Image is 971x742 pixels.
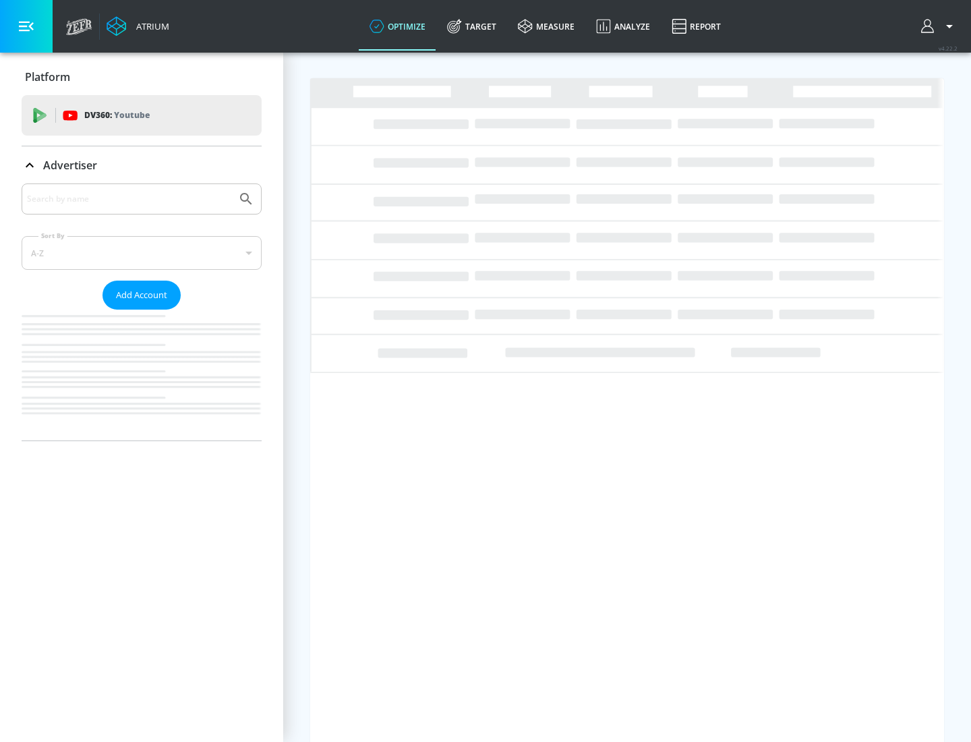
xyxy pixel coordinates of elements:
[939,45,958,52] span: v 4.22.2
[507,2,585,51] a: measure
[131,20,169,32] div: Atrium
[22,58,262,96] div: Platform
[661,2,732,51] a: Report
[22,95,262,136] div: DV360: Youtube
[38,231,67,240] label: Sort By
[27,190,231,208] input: Search by name
[22,310,262,440] nav: list of Advertiser
[107,16,169,36] a: Atrium
[22,146,262,184] div: Advertiser
[585,2,661,51] a: Analyze
[22,183,262,440] div: Advertiser
[359,2,436,51] a: optimize
[43,158,97,173] p: Advertiser
[114,108,150,122] p: Youtube
[25,69,70,84] p: Platform
[84,108,150,123] p: DV360:
[102,281,181,310] button: Add Account
[22,236,262,270] div: A-Z
[436,2,507,51] a: Target
[116,287,167,303] span: Add Account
